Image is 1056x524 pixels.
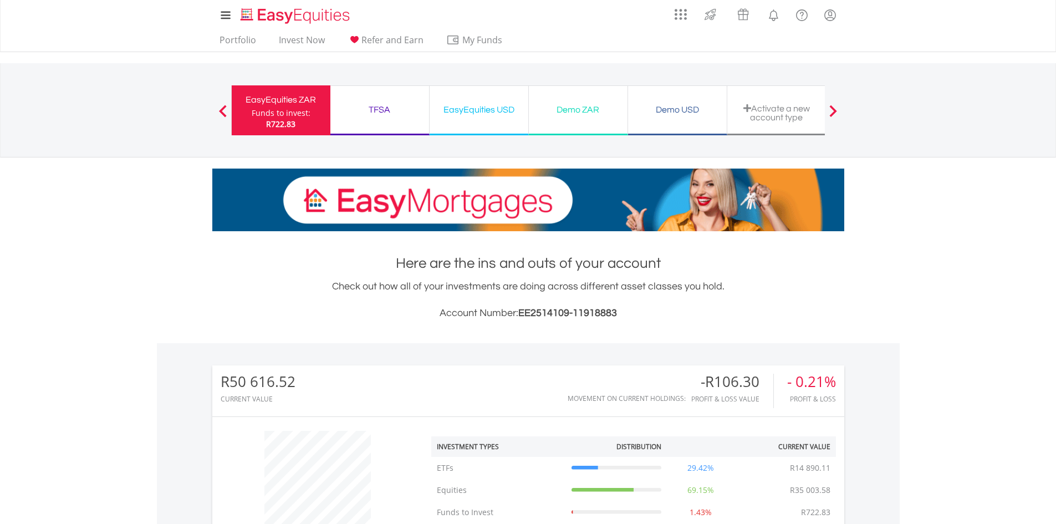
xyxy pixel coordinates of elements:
[759,3,788,25] a: Notifications
[238,92,324,108] div: EasyEquities ZAR
[431,501,566,523] td: Funds to Invest
[212,279,844,321] div: Check out how all of your investments are doing across different asset classes you hold.
[667,479,734,501] td: 69.15%
[238,7,354,25] img: EasyEquities_Logo.png
[616,442,661,451] div: Distribution
[795,501,836,523] td: R722.83
[343,34,428,52] a: Refer and Earn
[734,436,836,457] th: Current Value
[266,119,295,129] span: R722.83
[816,3,844,27] a: My Profile
[212,306,844,321] h3: Account Number:
[691,374,773,390] div: -R106.30
[667,501,734,523] td: 1.43%
[535,102,621,118] div: Demo ZAR
[667,3,694,21] a: AppsGrid
[337,102,422,118] div: TFSA
[518,308,617,318] span: EE2514109-11918883
[734,6,752,23] img: vouchers-v2.svg
[431,457,566,479] td: ETFs
[787,395,836,403] div: Profit & Loss
[734,104,819,122] div: Activate a new account type
[215,34,261,52] a: Portfolio
[221,374,295,390] div: R50 616.52
[691,395,773,403] div: Profit & Loss Value
[212,169,844,231] img: EasyMortage Promotion Banner
[274,34,329,52] a: Invest Now
[787,374,836,390] div: - 0.21%
[635,102,720,118] div: Demo USD
[431,479,566,501] td: Equities
[212,253,844,273] h1: Here are the ins and outs of your account
[221,395,295,403] div: CURRENT VALUE
[568,395,686,402] div: Movement on Current Holdings:
[788,3,816,25] a: FAQ's and Support
[675,8,687,21] img: grid-menu-icon.svg
[236,3,354,25] a: Home page
[252,108,310,119] div: Funds to invest:
[436,102,522,118] div: EasyEquities USD
[446,33,519,47] span: My Funds
[784,479,836,501] td: R35 003.58
[431,436,566,457] th: Investment Types
[727,3,759,23] a: Vouchers
[784,457,836,479] td: R14 890.11
[701,6,720,23] img: thrive-v2.svg
[667,457,734,479] td: 29.42%
[361,34,424,46] span: Refer and Earn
